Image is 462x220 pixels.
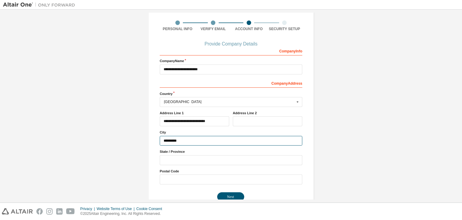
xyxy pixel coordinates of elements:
div: Account Info [231,27,267,31]
div: Verify Email [196,27,231,31]
img: Altair One [3,2,78,8]
label: Address Line 1 [160,111,229,115]
div: [GEOGRAPHIC_DATA] [164,100,295,104]
div: Company Info [160,46,302,55]
label: Address Line 2 [233,111,302,115]
label: Postal Code [160,169,302,174]
img: instagram.svg [46,208,53,215]
div: Company Address [160,78,302,88]
label: Company Name [160,58,302,63]
p: © 2025 Altair Engineering, Inc. All Rights Reserved. [80,211,166,216]
label: City [160,130,302,135]
div: Privacy [80,206,97,211]
button: Next [217,192,244,201]
div: Security Setup [267,27,303,31]
div: Personal Info [160,27,196,31]
img: altair_logo.svg [2,208,33,215]
label: State / Province [160,149,302,154]
div: Cookie Consent [136,206,165,211]
label: Country [160,91,302,96]
img: youtube.svg [66,208,75,215]
img: facebook.svg [36,208,43,215]
img: linkedin.svg [56,208,63,215]
div: Provide Company Details [160,42,302,46]
div: Website Terms of Use [97,206,136,211]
